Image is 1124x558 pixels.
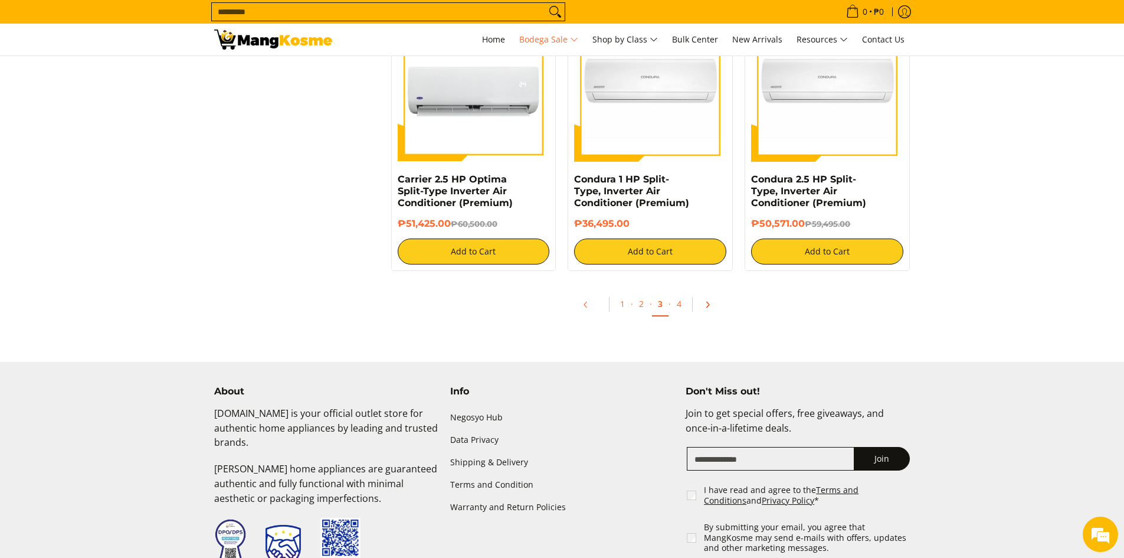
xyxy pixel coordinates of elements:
a: Terms and Condition [450,474,674,496]
a: Shipping & Delivery [450,451,674,474]
span: Bulk Center [672,34,718,45]
span: Home [482,34,505,45]
button: Search [546,3,565,21]
a: Warranty and Return Policies [450,496,674,518]
h6: ₱51,425.00 [398,218,550,230]
span: We're online! [68,149,163,268]
a: Negosyo Hub [450,406,674,429]
nav: Main Menu [344,24,910,56]
a: 3 [652,292,668,316]
a: Home [476,24,511,56]
button: Add to Cart [751,239,903,265]
span: Contact Us [862,34,905,45]
a: Carrier 2.5 HP Optima Split-Type Inverter Air Conditioner (Premium) [398,174,513,208]
label: I have read and agree to the and * [704,485,911,505]
span: Resources [797,32,848,47]
h4: Don't Miss out! [686,386,910,397]
div: Minimize live chat window [194,6,222,34]
span: 0 [861,8,869,16]
span: · [650,298,652,309]
img: carrier-2-5-hp-optima-split-type-inverter-air-conditioner-class-b [398,9,550,162]
a: Terms and Conditions [704,484,858,506]
button: Add to Cart [398,239,550,265]
p: [DOMAIN_NAME] is your official outlet store for authentic home appliances by leading and trusted ... [214,406,438,462]
a: Condura 2.5 HP Split-Type, Inverter Air Conditioner (Premium) [751,174,866,208]
h6: ₱36,495.00 [574,218,726,230]
h6: ₱50,571.00 [751,218,903,230]
a: 1 [614,292,631,315]
p: [PERSON_NAME] home appliances are guaranteed authentic and fully functional with minimal aestheti... [214,462,438,517]
span: · [631,298,633,309]
h4: Info [450,386,674,397]
p: Join to get special offers, free giveaways, and once-in-a-lifetime deals. [686,406,910,448]
h4: About [214,386,438,397]
span: · [668,298,671,309]
a: Shop by Class [586,24,664,56]
textarea: Type your message and hit 'Enter' [6,322,225,364]
label: By submitting your email, you agree that MangKosme may send e-mails with offers, updates and othe... [704,522,911,553]
a: 4 [671,292,687,315]
button: Join [854,447,910,471]
a: Bodega Sale [513,24,584,56]
a: Condura 1 HP Split-Type, Inverter Air Conditioner (Premium) [574,174,689,208]
img: condura-split-type-inverter-air-conditioner-class-b-full-view-mang-kosme [751,9,903,162]
a: Privacy Policy [762,495,814,506]
a: 2 [633,292,650,315]
button: Add to Cart [574,239,726,265]
span: Bodega Sale [519,32,578,47]
div: Chat with us now [61,66,198,81]
img: Condura 1 HP Split-Type, Inverter Air Conditioner (Premium) [574,9,726,162]
span: Shop by Class [592,32,658,47]
span: • [843,5,887,18]
a: Bulk Center [666,24,724,56]
span: New Arrivals [732,34,782,45]
del: ₱60,500.00 [451,219,497,229]
img: Bodega Sale l Mang Kosme: Cost-Efficient &amp; Quality Home Appliances | Page 3 [214,30,332,50]
del: ₱59,495.00 [805,219,850,229]
a: Contact Us [856,24,910,56]
a: Data Privacy [450,429,674,451]
a: New Arrivals [726,24,788,56]
a: Resources [791,24,854,56]
span: ₱0 [872,8,886,16]
ul: Pagination [385,289,916,327]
